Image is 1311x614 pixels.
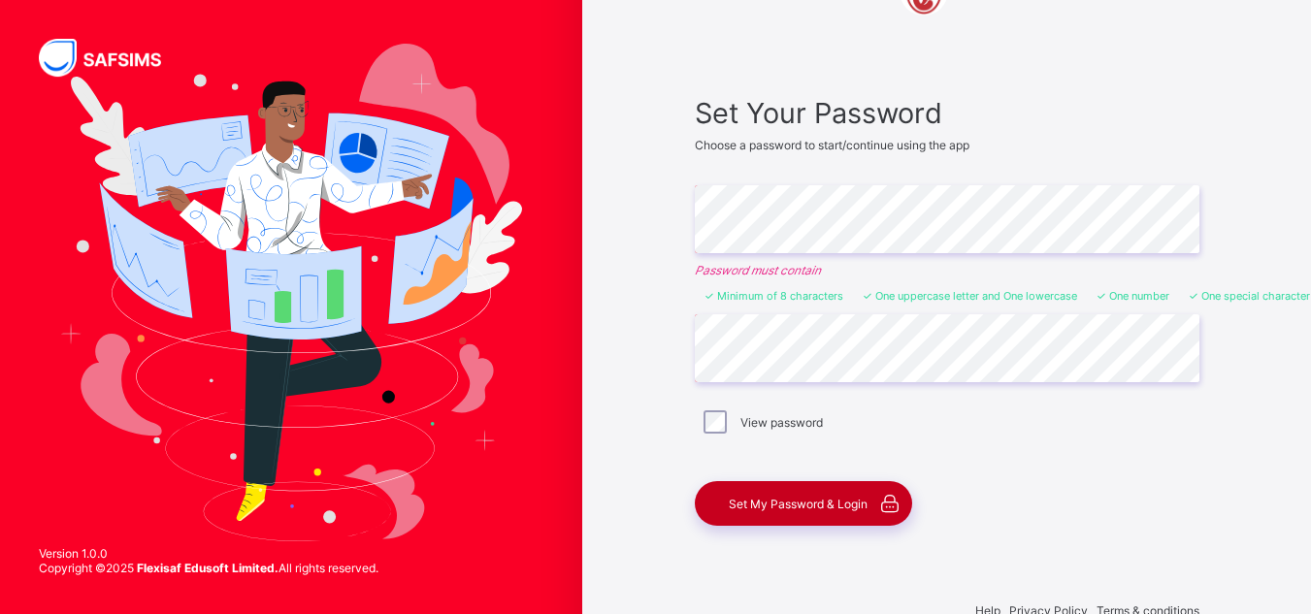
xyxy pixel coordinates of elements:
[137,561,279,575] strong: Flexisaf Edusoft Limited.
[60,44,522,540] img: Hero Image
[740,415,823,430] label: View password
[863,289,1077,303] li: One uppercase letter and One lowercase
[695,138,969,152] span: Choose a password to start/continue using the app
[39,546,378,561] span: Version 1.0.0
[695,96,1199,130] span: Set Your Password
[695,263,1199,277] em: Password must contain
[705,289,843,303] li: Minimum of 8 characters
[39,39,184,77] img: SAFSIMS Logo
[729,497,868,511] span: Set My Password & Login
[1097,289,1169,303] li: One number
[1189,289,1310,303] li: One special character
[39,561,378,575] span: Copyright © 2025 All rights reserved.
